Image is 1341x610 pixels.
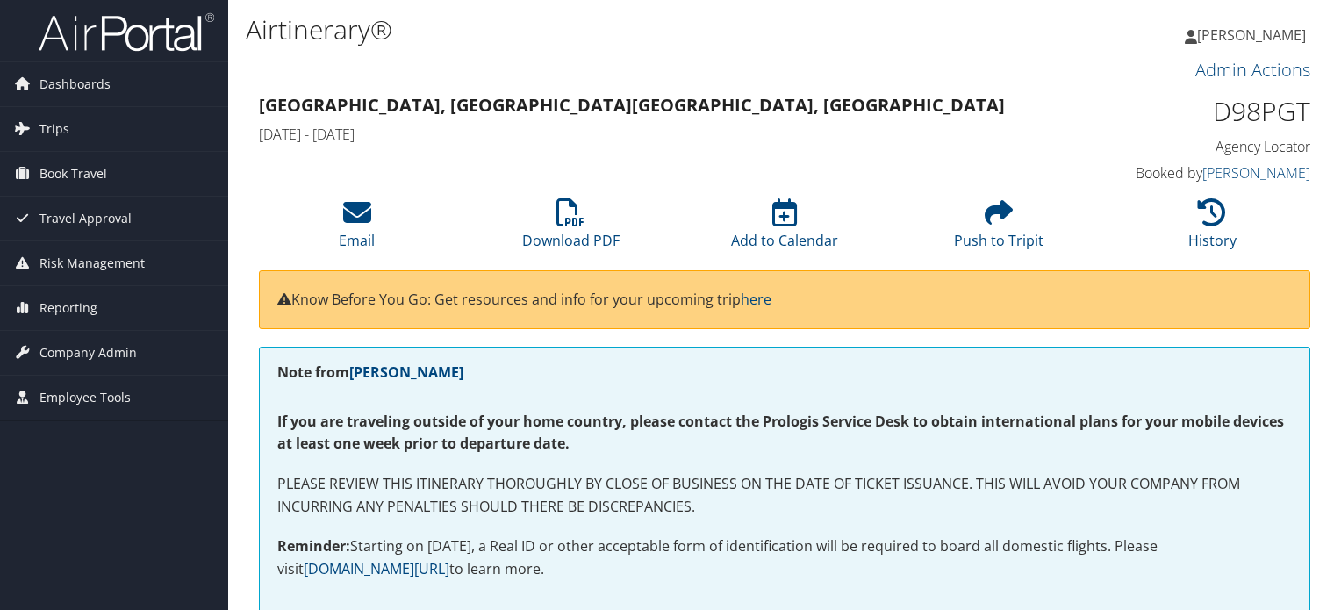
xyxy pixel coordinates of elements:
[39,152,107,196] span: Book Travel
[277,362,463,382] strong: Note from
[277,412,1284,454] strong: If you are traveling outside of your home country, please contact the Prologis Service Desk to ob...
[39,331,137,375] span: Company Admin
[954,208,1043,250] a: Push to Tripit
[1197,25,1306,45] span: [PERSON_NAME]
[731,208,838,250] a: Add to Calendar
[39,241,145,285] span: Risk Management
[259,93,1005,117] strong: [GEOGRAPHIC_DATA], [GEOGRAPHIC_DATA] [GEOGRAPHIC_DATA], [GEOGRAPHIC_DATA]
[39,11,214,53] img: airportal-logo.png
[39,376,131,420] span: Employee Tools
[39,197,132,240] span: Travel Approval
[277,289,1292,312] p: Know Before You Go: Get resources and info for your upcoming trip
[1067,137,1310,156] h4: Agency Locator
[1195,58,1310,82] a: Admin Actions
[39,107,69,151] span: Trips
[39,286,97,330] span: Reporting
[741,290,771,309] a: here
[1067,93,1310,130] h1: D98PGT
[349,362,463,382] a: [PERSON_NAME]
[522,208,620,250] a: Download PDF
[1185,9,1323,61] a: [PERSON_NAME]
[259,125,1041,144] h4: [DATE] - [DATE]
[277,535,1292,580] p: Starting on [DATE], a Real ID or other acceptable form of identification will be required to boar...
[246,11,965,48] h1: Airtinerary®
[339,208,375,250] a: Email
[304,559,449,578] a: [DOMAIN_NAME][URL]
[1067,163,1310,183] h4: Booked by
[277,536,350,556] strong: Reminder:
[1202,163,1310,183] a: [PERSON_NAME]
[277,473,1292,518] p: PLEASE REVIEW THIS ITINERARY THOROUGHLY BY CLOSE OF BUSINESS ON THE DATE OF TICKET ISSUANCE. THIS...
[1188,208,1237,250] a: History
[39,62,111,106] span: Dashboards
